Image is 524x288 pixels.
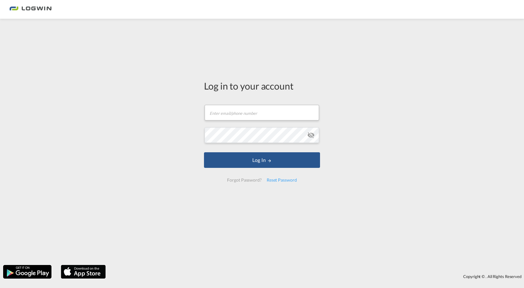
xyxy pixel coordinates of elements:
[60,264,106,279] img: apple.png
[109,271,524,282] div: Copyright © . All Rights Reserved
[264,174,299,186] div: Reset Password
[2,264,52,279] img: google.png
[204,79,320,92] div: Log in to your account
[225,174,264,186] div: Forgot Password?
[204,152,320,168] button: LOGIN
[205,105,319,120] input: Enter email/phone number
[9,2,51,17] img: 2761ae10d95411efa20a1f5e0282d2d7.png
[307,131,315,139] md-icon: icon-eye-off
